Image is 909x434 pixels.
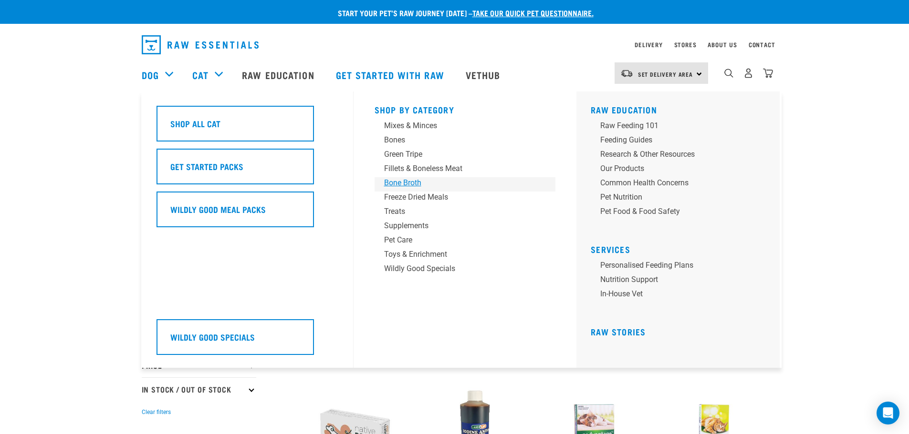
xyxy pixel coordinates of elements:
a: Raw Feeding 101 [591,120,772,134]
a: Raw Education [591,107,657,112]
a: Cat [192,68,209,82]
img: van-moving.png [620,69,633,78]
div: Pet Care [384,234,533,246]
div: Green Tripe [384,149,533,160]
img: home-icon@2x.png [763,68,773,78]
div: Mixes & Minces [384,120,533,131]
button: Clear filters [142,408,171,416]
img: Raw Essentials Logo [142,35,259,54]
a: Fillets & Boneless Meat [375,163,556,177]
a: Wildly Good Specials [375,263,556,277]
a: Pet Food & Food Safety [591,206,772,220]
div: Freeze Dried Meals [384,192,533,203]
a: Delivery [635,43,662,46]
a: In-house vet [591,288,772,303]
a: Wildly Good Meal Packs [157,192,338,234]
a: Our Products [591,163,772,177]
a: Dog [142,68,159,82]
a: Feeding Guides [591,134,772,149]
nav: dropdown navigation [134,31,775,58]
div: Toys & Enrichment [384,249,533,260]
a: Get started with Raw [326,56,456,94]
h5: Services [591,244,772,252]
a: Treats [375,206,556,220]
div: Bones [384,134,533,146]
h5: Wildly Good Meal Packs [170,203,266,215]
img: home-icon-1@2x.png [724,69,733,78]
a: Contact [749,43,775,46]
a: Pet Nutrition [591,192,772,206]
h5: Shop By Category [375,105,556,112]
div: Common Health Concerns [600,177,749,189]
a: Personalised Feeding Plans [591,260,772,274]
a: Vethub [456,56,512,94]
a: Common Health Concerns [591,177,772,192]
a: Research & Other Resources [591,149,772,163]
div: Fillets & Boneless Meat [384,163,533,174]
span: Set Delivery Area [638,72,693,76]
div: Pet Nutrition [600,192,749,203]
a: Toys & Enrichment [375,249,556,263]
a: Get Started Packs [157,149,338,192]
a: Raw Stories [591,329,646,334]
div: Research & Other Resources [600,149,749,160]
div: Pet Food & Food Safety [600,206,749,217]
h5: Shop All Cat [170,117,220,130]
a: Supplements [375,220,556,234]
div: Open Intercom Messenger [877,402,899,424]
a: Pet Care [375,234,556,249]
a: About Us [708,43,737,46]
div: Supplements [384,220,533,232]
a: Freeze Dried Meals [375,192,556,206]
a: Nutrition Support [591,274,772,288]
div: Bone Broth [384,177,533,189]
div: Treats [384,206,533,217]
div: Feeding Guides [600,134,749,146]
a: take our quick pet questionnaire. [472,10,594,15]
h5: Wildly Good Specials [170,331,255,343]
a: Mixes & Minces [375,120,556,134]
a: Raw Education [232,56,326,94]
div: Our Products [600,163,749,174]
img: user.png [743,68,753,78]
a: Wildly Good Specials [157,319,338,362]
h5: Get Started Packs [170,160,243,172]
a: Bone Broth [375,177,556,192]
div: Raw Feeding 101 [600,120,749,131]
a: Stores [674,43,697,46]
a: Shop All Cat [157,106,338,149]
a: Green Tripe [375,149,556,163]
a: Bones [375,134,556,149]
p: In Stock / Out Of Stock [142,377,256,401]
div: Wildly Good Specials [384,263,533,274]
